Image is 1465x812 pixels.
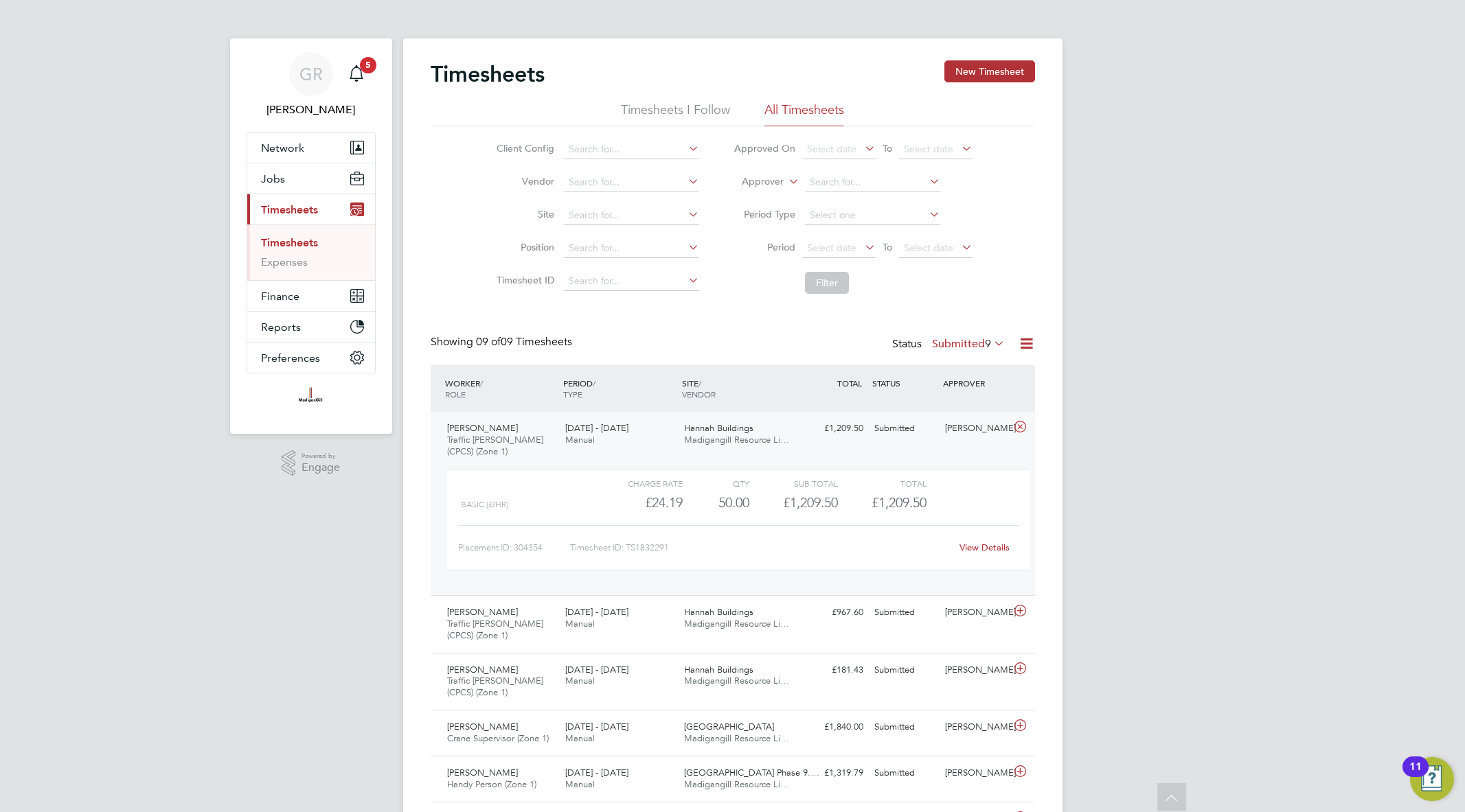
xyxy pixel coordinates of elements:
span: Traffic [PERSON_NAME] (CPCS) (Zone 1) [447,434,543,457]
span: VENDOR [682,388,716,399]
a: 5 [343,52,370,96]
button: Network [247,132,375,163]
div: 11 [1409,767,1422,785]
div: £967.60 [797,601,869,624]
a: View Details [959,542,1010,553]
span: £1,209.50 [872,494,927,511]
span: To [878,139,896,157]
div: £1,840.00 [797,716,869,739]
label: Approver [722,175,784,189]
button: Timesheets [247,194,375,224]
span: / [480,378,483,388]
span: 9 [985,337,991,351]
input: Search for... [564,173,699,192]
span: [PERSON_NAME] [447,767,518,778]
span: To [878,238,896,256]
span: Jobs [261,172,285,185]
div: Placement ID: 304354 [458,537,570,559]
div: Total [838,475,927,491]
span: [GEOGRAPHIC_DATA] Phase 9.… [684,767,819,778]
span: [DATE] - [DATE] [565,767,628,778]
span: Manual [565,618,595,629]
span: [DATE] - [DATE] [565,664,628,675]
nav: Main navigation [230,38,392,434]
span: Engage [302,462,340,474]
a: Expenses [261,255,308,268]
div: £1,209.50 [749,491,838,514]
div: [PERSON_NAME] [940,716,1011,739]
span: Hannah Buildings [684,664,753,675]
img: madigangill-logo-retina.png [295,387,326,409]
span: Select date [807,242,856,254]
span: Madigangill Resource Li… [684,434,789,445]
span: Manual [565,778,595,790]
a: Timesheets [261,236,318,249]
div: SITE [679,371,797,406]
span: [DATE] - [DATE] [565,606,628,618]
label: Period Type [734,208,795,220]
div: £1,209.50 [797,417,869,440]
div: APPROVER [940,371,1011,395]
span: Traffic [PERSON_NAME] (CPCS) (Zone 1) [447,618,543,641]
span: GR [299,65,323,83]
span: Hannah Buildings [684,422,753,434]
input: Search for... [564,272,699,291]
span: Finance [261,290,299,303]
div: [PERSON_NAME] [940,417,1011,440]
span: [PERSON_NAME] [447,422,518,434]
span: Handy Person (Zone 1) [447,778,536,790]
div: Timesheets [247,224,375,280]
span: Manual [565,732,595,744]
button: Jobs [247,163,375,194]
span: Manual [565,434,595,445]
label: Site [492,208,554,220]
span: ROLE [445,388,466,399]
span: Select date [807,143,856,155]
div: WORKER [442,371,560,406]
span: [GEOGRAPHIC_DATA] [684,721,774,732]
span: Preferences [261,351,320,364]
label: Vendor [492,175,554,187]
div: Submitted [869,762,940,785]
input: Search for... [564,239,699,258]
span: [PERSON_NAME] [447,664,518,675]
div: Charge rate [593,475,682,491]
div: £181.43 [797,659,869,682]
span: Hannah Buildings [684,606,753,618]
input: Search for... [564,140,699,159]
span: Network [261,141,304,154]
span: [DATE] - [DATE] [565,721,628,732]
label: Position [492,241,554,253]
span: [DATE] - [DATE] [565,422,628,434]
input: Select one [805,206,940,225]
label: Period [734,241,795,253]
div: Submitted [869,417,940,440]
div: [PERSON_NAME] [940,659,1011,682]
a: Powered byEngage [282,450,340,476]
div: Timesheet ID: TS1832291 [570,537,951,559]
button: Filter [805,272,849,294]
span: [PERSON_NAME] [447,721,518,732]
div: Submitted [869,659,940,682]
span: Timesheets [261,203,318,216]
div: [PERSON_NAME] [940,601,1011,624]
button: Open Resource Center, 11 new notifications [1410,757,1454,801]
span: / [699,378,701,388]
span: Basic (£/HR) [461,500,508,509]
span: Goncalo Rodrigues [247,102,376,118]
div: £24.19 [593,491,682,514]
div: PERIOD [560,371,679,406]
div: Submitted [869,716,940,739]
span: Crane Supervisor (Zone 1) [447,732,549,744]
span: 09 of [476,335,501,349]
span: Reports [261,321,301,334]
input: Search for... [564,206,699,225]
span: Madigangill Resource Li… [684,778,789,790]
div: £1,319.79 [797,762,869,785]
a: GR[PERSON_NAME] [247,52,376,118]
li: Timesheets I Follow [621,102,730,126]
span: [PERSON_NAME] [447,606,518,618]
span: Manual [565,675,595,686]
label: Submitted [932,337,1005,351]
span: 09 Timesheets [476,335,572,349]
